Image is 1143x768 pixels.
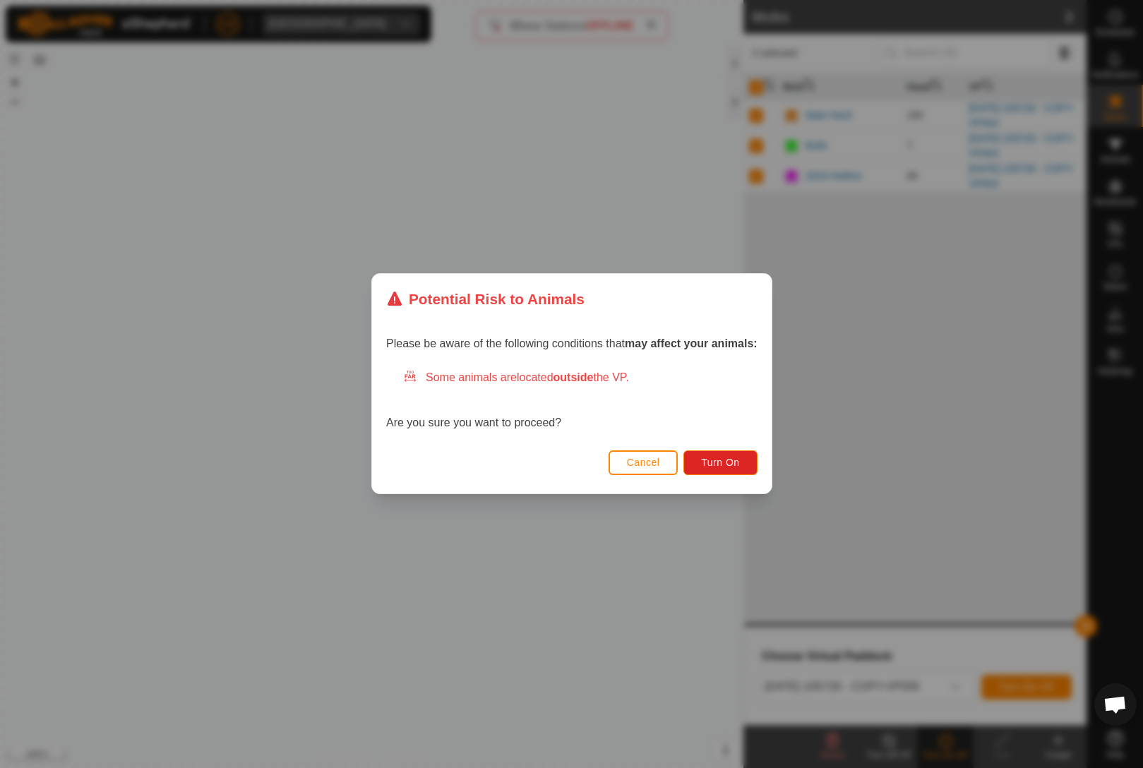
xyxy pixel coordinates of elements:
div: Are you sure you want to proceed? [386,370,758,432]
button: Turn On [683,450,757,475]
span: Cancel [626,457,659,469]
button: Cancel [608,450,678,475]
span: Please be aware of the following conditions that [386,338,758,350]
div: Some animals are [403,370,758,387]
span: Turn On [701,457,739,469]
div: Open chat [1094,683,1137,726]
strong: may affect your animals: [625,338,758,350]
div: Potential Risk to Animals [386,288,585,310]
strong: outside [553,372,593,384]
span: located the VP. [517,372,629,384]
